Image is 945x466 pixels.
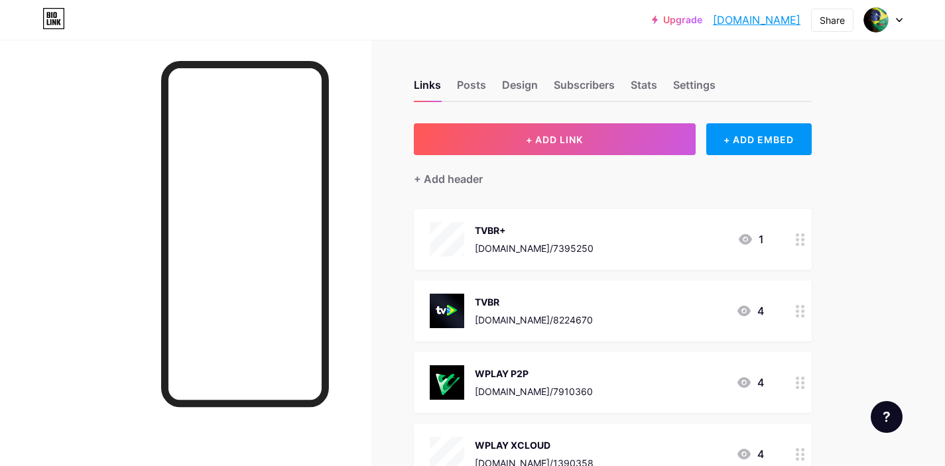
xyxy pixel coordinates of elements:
[414,77,441,101] div: Links
[863,7,889,32] img: iptvbrasil
[554,77,615,101] div: Subscribers
[457,77,486,101] div: Posts
[475,313,593,327] div: [DOMAIN_NAME]/8224670
[673,77,716,101] div: Settings
[430,294,464,328] img: TVBR
[736,303,764,319] div: 4
[475,438,594,452] div: WPLAY XCLOUD
[475,241,594,255] div: [DOMAIN_NAME]/7395250
[706,123,812,155] div: + ADD EMBED
[631,77,657,101] div: Stats
[475,223,594,237] div: TVBR+
[502,77,538,101] div: Design
[820,13,845,27] div: Share
[414,123,696,155] button: + ADD LINK
[475,367,593,380] div: WPLAY P2P
[526,134,583,145] span: + ADD LINK
[737,231,764,247] div: 1
[475,295,593,309] div: TVBR
[713,12,800,28] a: [DOMAIN_NAME]
[736,446,764,462] div: 4
[475,384,593,398] div: [DOMAIN_NAME]/7910360
[414,171,483,187] div: + Add header
[736,375,764,390] div: 4
[430,365,464,400] img: WPLAY P2P
[652,15,702,25] a: Upgrade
